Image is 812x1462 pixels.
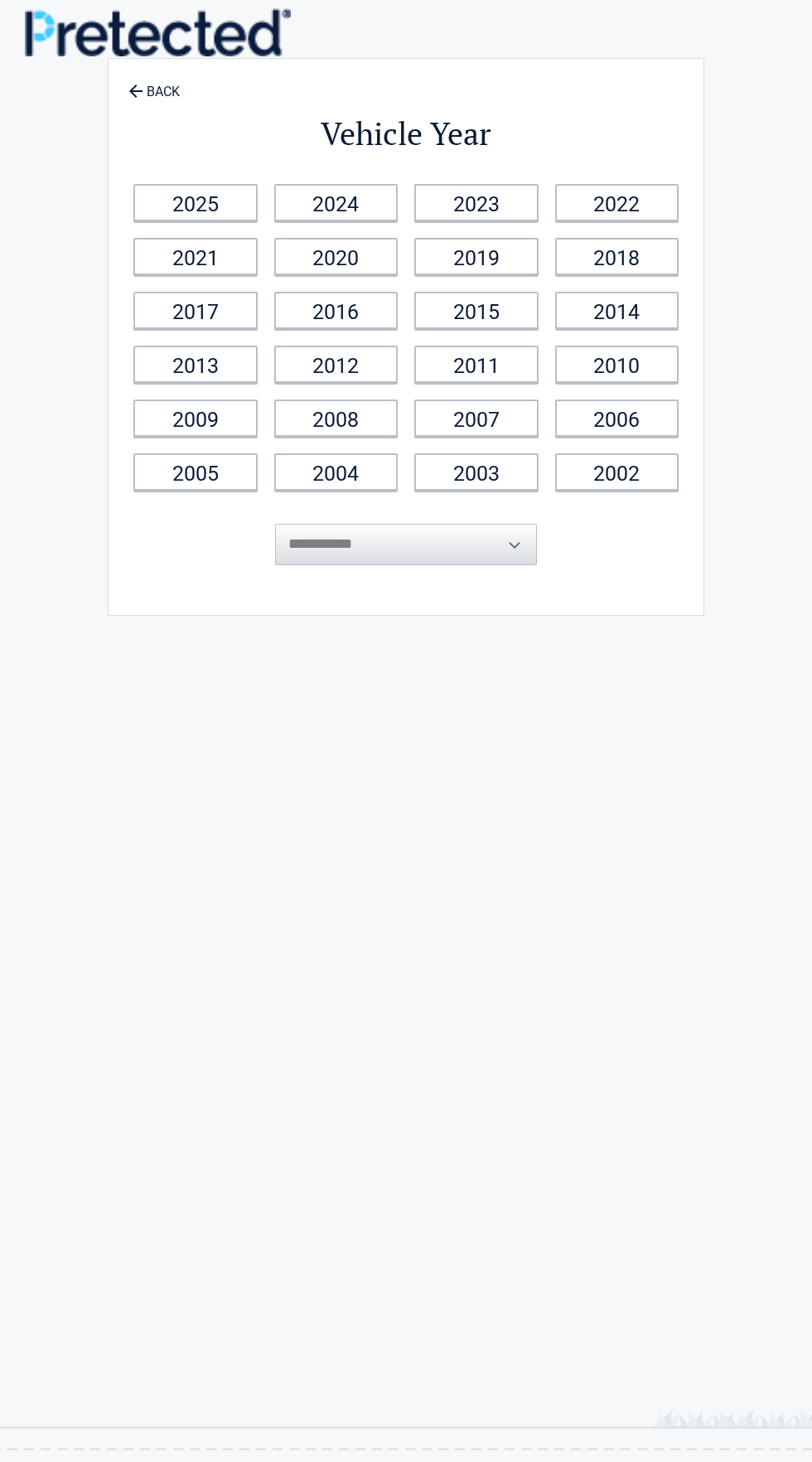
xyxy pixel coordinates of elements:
[555,292,679,329] a: 2014
[274,346,399,383] a: 2012
[274,292,399,329] a: 2016
[133,184,258,221] a: 2025
[414,346,539,383] a: 2011
[133,292,258,329] a: 2017
[274,238,399,275] a: 2020
[414,399,539,437] a: 2007
[555,399,679,437] a: 2006
[414,453,539,491] a: 2003
[555,184,679,221] a: 2022
[414,292,539,329] a: 2015
[274,399,399,437] a: 2008
[133,399,258,437] a: 2009
[274,453,399,491] a: 2004
[25,8,291,56] img: Main Logo
[125,70,183,99] a: BACK
[133,453,258,491] a: 2005
[555,453,679,491] a: 2002
[555,346,679,383] a: 2010
[555,238,679,275] a: 2018
[125,113,687,155] h2: Vehicle Year
[274,184,399,221] a: 2024
[414,238,539,275] a: 2019
[133,238,258,275] a: 2021
[133,346,258,383] a: 2013
[414,184,539,221] a: 2023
